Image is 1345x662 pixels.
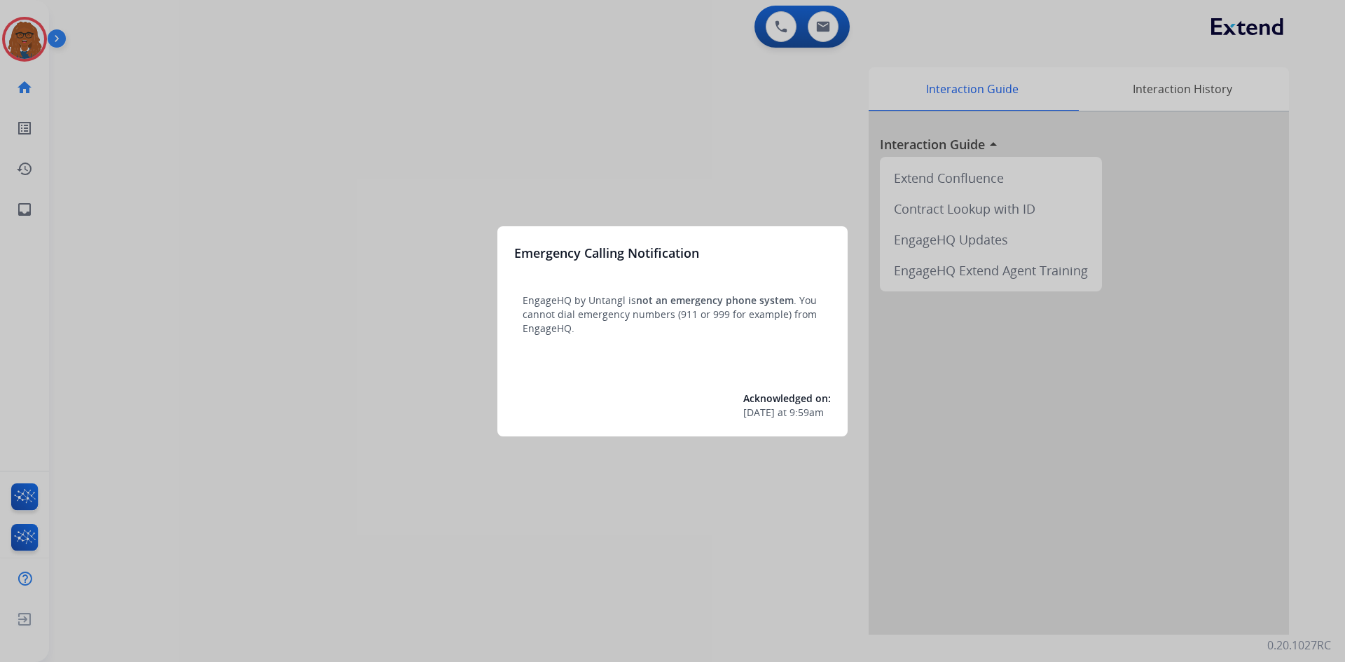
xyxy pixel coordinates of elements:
[789,406,824,420] span: 9:59am
[514,243,699,263] h3: Emergency Calling Notification
[743,406,831,420] div: at
[1267,637,1331,654] p: 0.20.1027RC
[636,294,794,307] span: not an emergency phone system
[743,392,831,405] span: Acknowledged on:
[743,406,775,420] span: [DATE]
[523,294,822,336] p: EngageHQ by Untangl is . You cannot dial emergency numbers (911 or 999 for example) from EngageHQ.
